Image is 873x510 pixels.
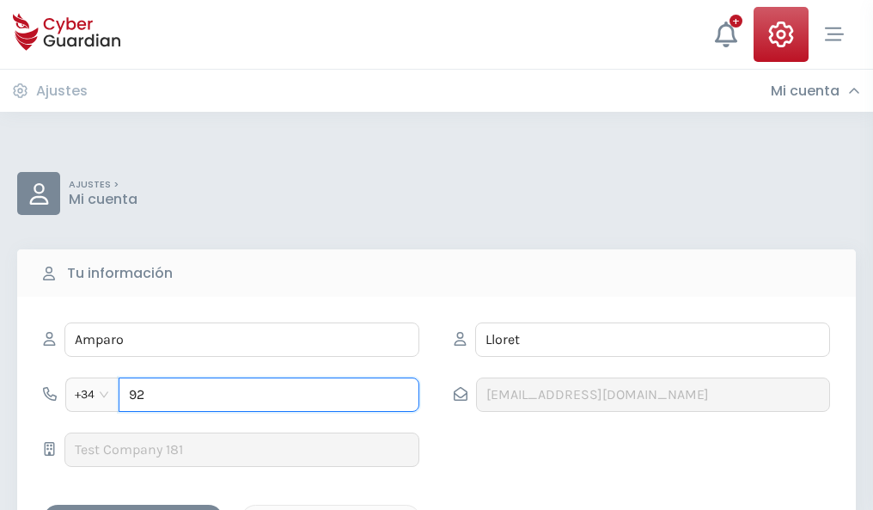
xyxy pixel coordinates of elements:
span: +34 [75,382,110,408]
p: AJUSTES > [69,179,137,191]
h3: Ajustes [36,83,88,100]
input: 612345678 [119,378,419,412]
b: Tu información [67,263,173,284]
div: + [730,15,742,28]
div: Mi cuenta [771,83,860,100]
p: Mi cuenta [69,191,137,208]
h3: Mi cuenta [771,83,839,100]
